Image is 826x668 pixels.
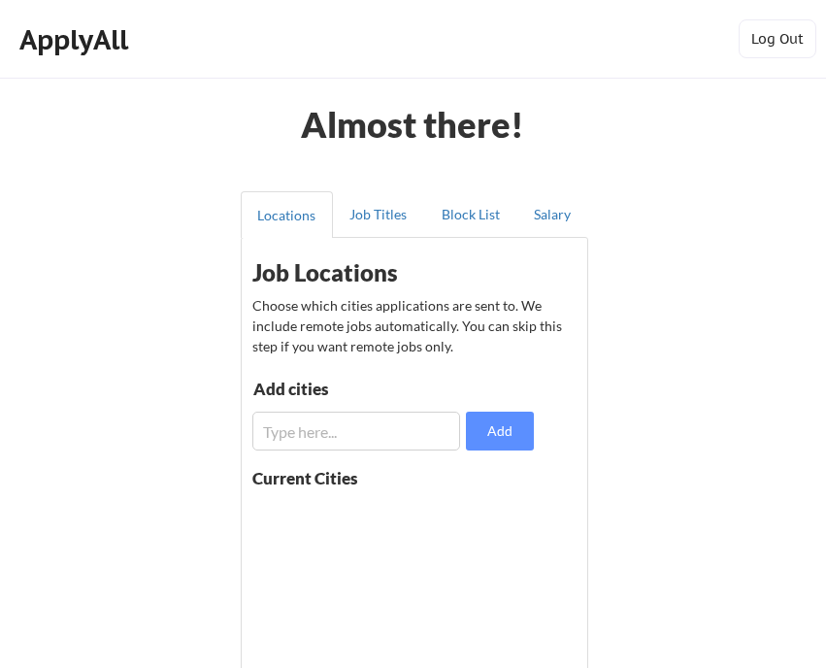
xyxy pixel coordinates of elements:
button: Block List [424,191,516,238]
input: Type here... [252,412,460,451]
button: Job Titles [333,191,425,238]
button: Add [466,412,534,451]
div: Add cities [253,381,454,397]
div: Almost there! [278,107,548,142]
div: Current Cities [252,470,371,486]
div: ApplyAll [19,23,134,56]
button: Log Out [739,19,816,58]
div: Choose which cities applications are sent to. We include remote jobs automatically. You can skip ... [252,295,566,356]
button: Locations [241,191,333,238]
div: Job Locations [252,261,494,284]
button: Salary [516,191,588,238]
